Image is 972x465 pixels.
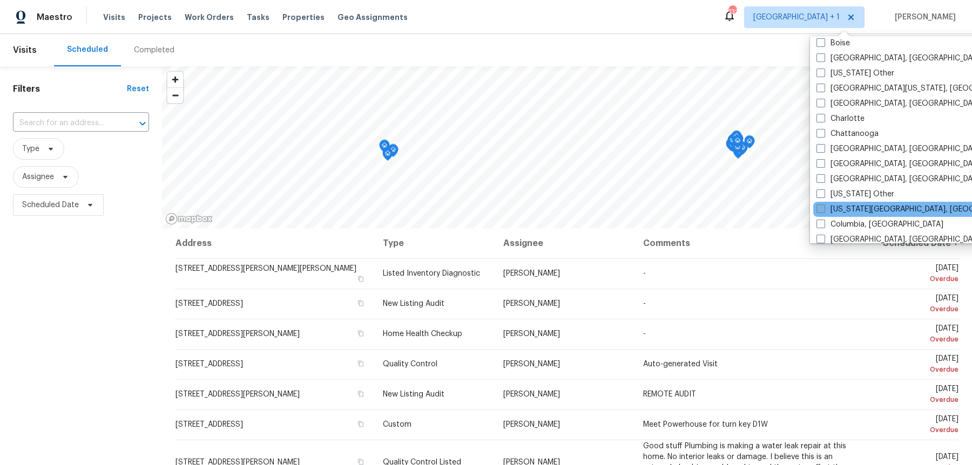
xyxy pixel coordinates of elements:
[890,12,956,23] span: [PERSON_NAME]
[13,38,37,62] span: Visits
[135,116,150,131] button: Open
[643,330,646,338] span: -
[175,330,300,338] span: [STREET_ADDRESS][PERSON_NAME]
[879,355,959,375] span: [DATE]
[167,87,183,103] button: Zoom out
[729,133,740,150] div: Map marker
[383,300,444,307] span: New Listing Audit
[175,265,356,272] span: [STREET_ADDRESS][PERSON_NAME][PERSON_NAME]
[732,135,743,152] div: Map marker
[162,66,972,228] canvas: Map
[138,12,172,23] span: Projects
[356,359,366,368] button: Copy Address
[879,273,959,284] div: Overdue
[374,228,495,258] th: Type
[379,140,390,156] div: Map marker
[503,360,560,368] span: [PERSON_NAME]
[731,131,742,147] div: Map marker
[382,148,393,165] div: Map marker
[356,389,366,399] button: Copy Address
[175,360,243,368] span: [STREET_ADDRESS]
[383,391,444,398] span: New Listing Audit
[503,421,560,428] span: [PERSON_NAME]
[816,219,943,230] label: Columbia, [GEOGRAPHIC_DATA]
[22,143,39,154] span: Type
[879,385,959,405] span: [DATE]
[134,45,174,56] div: Completed
[356,419,366,429] button: Copy Address
[383,360,437,368] span: Quality Control
[383,330,462,338] span: Home Health Checkup
[383,270,480,277] span: Listed Inventory Diagnostic
[503,391,560,398] span: [PERSON_NAME]
[388,144,399,161] div: Map marker
[503,300,560,307] span: [PERSON_NAME]
[167,72,183,87] button: Zoom in
[175,228,374,258] th: Address
[634,228,870,258] th: Comments
[503,270,560,277] span: [PERSON_NAME]
[879,415,959,435] span: [DATE]
[744,135,755,152] div: Map marker
[879,425,959,435] div: Overdue
[643,300,646,307] span: -
[879,325,959,345] span: [DATE]
[175,391,300,398] span: [STREET_ADDRESS][PERSON_NAME]
[13,115,119,132] input: Search for an address...
[816,113,865,124] label: Charlotte
[643,360,718,368] span: Auto-generated Visit
[13,84,127,94] h1: Filters
[247,13,269,21] span: Tasks
[879,264,959,284] span: [DATE]
[879,364,959,375] div: Overdue
[185,12,234,23] span: Work Orders
[643,270,646,277] span: -
[879,394,959,405] div: Overdue
[643,421,768,428] span: Meet Powerhouse for turn key D1W
[753,12,840,23] span: [GEOGRAPHIC_DATA] + 1
[727,134,738,151] div: Map marker
[879,334,959,345] div: Overdue
[356,329,366,338] button: Copy Address
[337,12,408,23] span: Geo Assignments
[22,200,79,210] span: Scheduled Date
[167,88,183,103] span: Zoom out
[175,300,243,307] span: [STREET_ADDRESS]
[356,298,366,308] button: Copy Address
[165,213,213,225] a: Mapbox homepage
[127,84,149,94] div: Reset
[727,139,738,155] div: Map marker
[879,304,959,314] div: Overdue
[22,172,54,182] span: Assignee
[103,12,125,23] span: Visits
[879,295,959,314] span: [DATE]
[816,68,894,79] label: [US_STATE] Other
[816,128,879,139] label: Chattanooga
[383,421,411,428] span: Custom
[282,12,325,23] span: Properties
[728,6,736,17] div: 132
[816,38,850,49] label: Boise
[495,228,634,258] th: Assignee
[643,391,696,398] span: REMOTE AUDIT
[37,12,72,23] span: Maestro
[726,138,737,155] div: Map marker
[503,330,560,338] span: [PERSON_NAME]
[356,274,366,284] button: Copy Address
[67,44,108,55] div: Scheduled
[175,421,243,428] span: [STREET_ADDRESS]
[870,228,959,258] th: Scheduled Date ↑
[816,189,894,200] label: [US_STATE] Other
